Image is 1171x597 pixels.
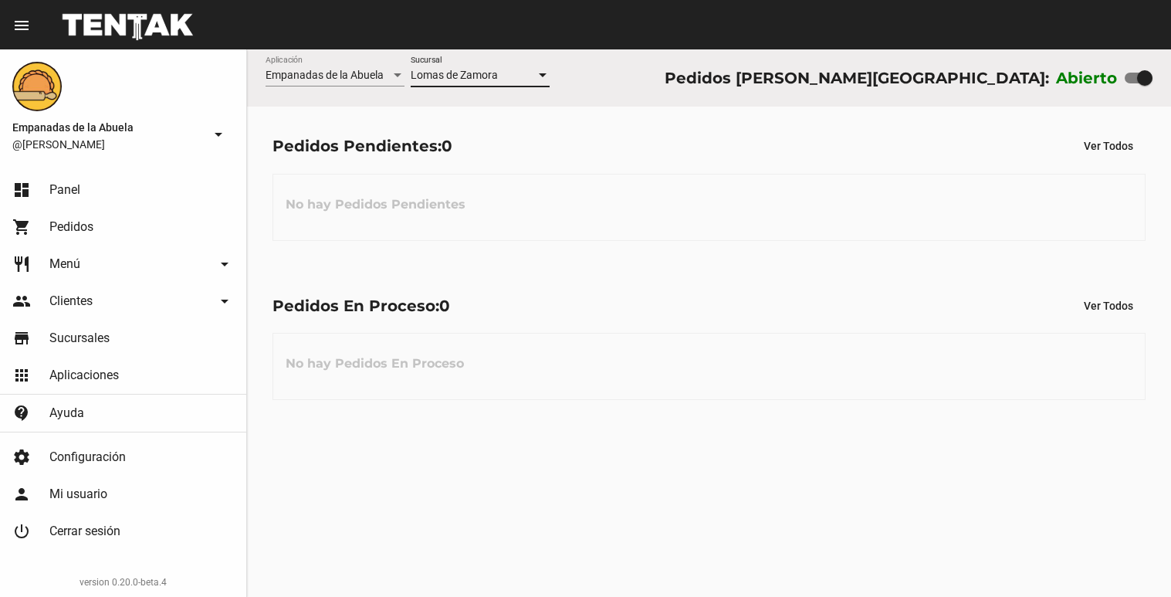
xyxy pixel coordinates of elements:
[266,69,384,81] span: Empanadas de la Abuela
[12,218,31,236] mat-icon: shopping_cart
[12,366,31,385] mat-icon: apps
[272,293,450,318] div: Pedidos En Proceso:
[49,449,126,465] span: Configuración
[272,134,452,158] div: Pedidos Pendientes:
[49,405,84,421] span: Ayuda
[12,255,31,273] mat-icon: restaurant
[273,341,476,387] h3: No hay Pedidos En Proceso
[49,182,80,198] span: Panel
[215,292,234,310] mat-icon: arrow_drop_down
[665,66,1049,90] div: Pedidos [PERSON_NAME][GEOGRAPHIC_DATA]:
[49,331,110,346] span: Sucursales
[273,181,478,228] h3: No hay Pedidos Pendientes
[12,329,31,348] mat-icon: store
[1084,140,1133,152] span: Ver Todos
[439,297,450,315] span: 0
[1071,132,1146,160] button: Ver Todos
[49,293,93,309] span: Clientes
[1056,66,1118,90] label: Abierto
[12,62,62,111] img: f0136945-ed32-4f7c-91e3-a375bc4bb2c5.png
[12,404,31,422] mat-icon: contact_support
[49,524,120,539] span: Cerrar sesión
[215,255,234,273] mat-icon: arrow_drop_down
[1071,292,1146,320] button: Ver Todos
[442,137,452,155] span: 0
[49,368,119,383] span: Aplicaciones
[12,16,31,35] mat-icon: menu
[1084,300,1133,312] span: Ver Todos
[411,69,498,81] span: Lomas de Zamora
[12,118,203,137] span: Empanadas de la Abuela
[12,137,203,152] span: @[PERSON_NAME]
[49,219,93,235] span: Pedidos
[49,256,80,272] span: Menú
[209,125,228,144] mat-icon: arrow_drop_down
[1106,535,1156,582] iframe: chat widget
[12,485,31,504] mat-icon: person
[12,181,31,199] mat-icon: dashboard
[12,575,234,590] div: version 0.20.0-beta.4
[12,448,31,466] mat-icon: settings
[49,487,107,502] span: Mi usuario
[12,522,31,541] mat-icon: power_settings_new
[12,292,31,310] mat-icon: people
